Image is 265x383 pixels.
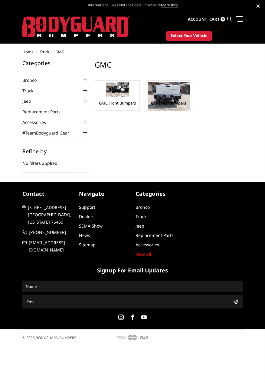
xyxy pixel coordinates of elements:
[136,251,151,257] a: View All
[79,190,129,198] h5: Navigate
[22,60,89,66] h5: Categories
[22,229,73,236] a: [PHONE_NUMBER]
[22,266,243,275] h5: signup for email updates
[79,214,94,219] a: Dealers
[22,119,54,125] a: Accessories
[22,77,44,83] a: Bronco
[23,281,242,291] input: Name
[79,242,96,248] a: Sitemap
[171,33,208,39] span: Select Your Vehicle
[28,204,72,226] span: [STREET_ADDRESS] [GEOGRAPHIC_DATA], [US_STATE] 75460
[22,148,89,154] h5: Refine by
[136,223,144,229] a: Jeep
[136,242,159,248] a: Accessories
[22,190,73,198] h5: contact
[209,11,225,28] a: Cart 0
[161,2,178,8] a: More Info
[22,49,34,55] a: Home
[188,11,207,28] a: Account
[22,88,41,94] a: Truck
[166,31,212,41] button: Select Your Vehicle
[209,16,220,22] span: Cart
[221,17,225,22] span: 0
[22,98,39,104] a: Jeep
[136,204,150,210] a: Bronco
[55,49,64,55] span: GMC
[188,16,207,22] span: Account
[22,130,77,136] a: #TeamBodyguard Gear
[136,190,186,198] h5: Categories
[136,232,174,238] a: Replacement Parts
[22,239,73,254] a: [EMAIL_ADDRESS][DOMAIN_NAME]
[22,148,89,173] div: No filters applied
[24,297,231,307] input: Email
[151,100,186,106] a: GMC Rear Bumpers
[22,16,129,38] img: BODYGUARD BUMPERS
[40,49,49,55] a: Truck
[22,335,76,340] span: © 2025 BODYGUARD BUMPERS
[79,232,90,238] a: News
[95,60,243,74] h1: GMC
[22,108,68,115] a: Replacement Parts
[99,100,136,106] a: GMC Front Bumpers
[79,223,103,229] a: SEMA Show
[79,204,95,210] a: Support
[29,239,73,254] span: [EMAIL_ADDRESS][DOMAIN_NAME]
[29,229,73,236] span: [PHONE_NUMBER]
[136,214,146,219] a: Truck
